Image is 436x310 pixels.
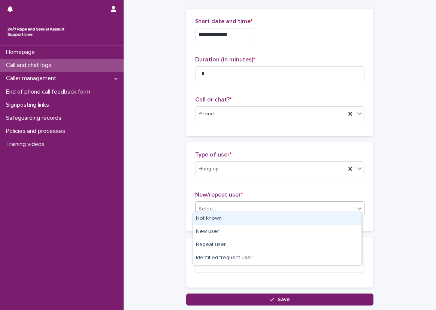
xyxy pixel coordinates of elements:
p: Call and chat logs [3,62,57,69]
div: Not known [193,212,361,225]
span: New/repeat user [195,192,243,198]
p: Signposting links [3,101,55,109]
p: Caller management [3,75,62,82]
span: Hung up [199,165,219,173]
span: Type of user [195,152,231,158]
span: Duration (in minutes) [195,57,255,63]
p: End of phone call feedback form [3,88,96,95]
span: Phone [199,110,214,118]
p: Policies and processes [3,128,71,135]
span: Call or chat? [195,97,231,103]
p: Training videos [3,141,51,148]
span: Start date and time [195,18,252,24]
div: New user [193,225,361,238]
div: Identified frequent user [193,252,361,265]
span: Save [278,297,290,302]
p: Safeguarding records [3,115,67,122]
button: Save [186,294,373,306]
p: Homepage [3,49,41,56]
div: Select... [199,205,217,213]
div: Repeat user [193,238,361,252]
img: rhQMoQhaT3yELyF149Cw [6,24,66,39]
